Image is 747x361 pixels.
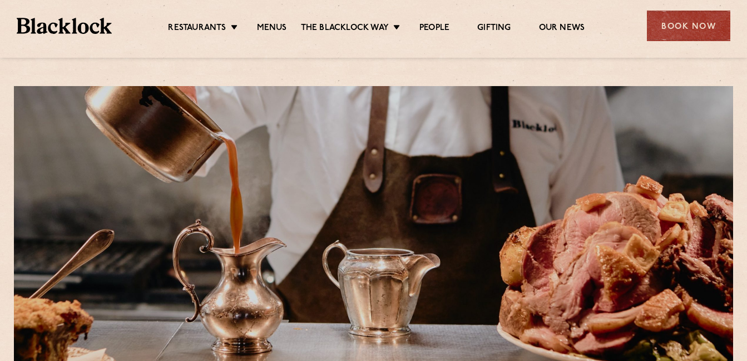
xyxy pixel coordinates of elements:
div: Book Now [647,11,730,41]
a: Gifting [477,23,511,35]
a: The Blacklock Way [301,23,389,35]
a: Our News [539,23,585,35]
a: People [419,23,449,35]
img: BL_Textured_Logo-footer-cropped.svg [17,18,112,34]
a: Menus [257,23,287,35]
a: Restaurants [168,23,226,35]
